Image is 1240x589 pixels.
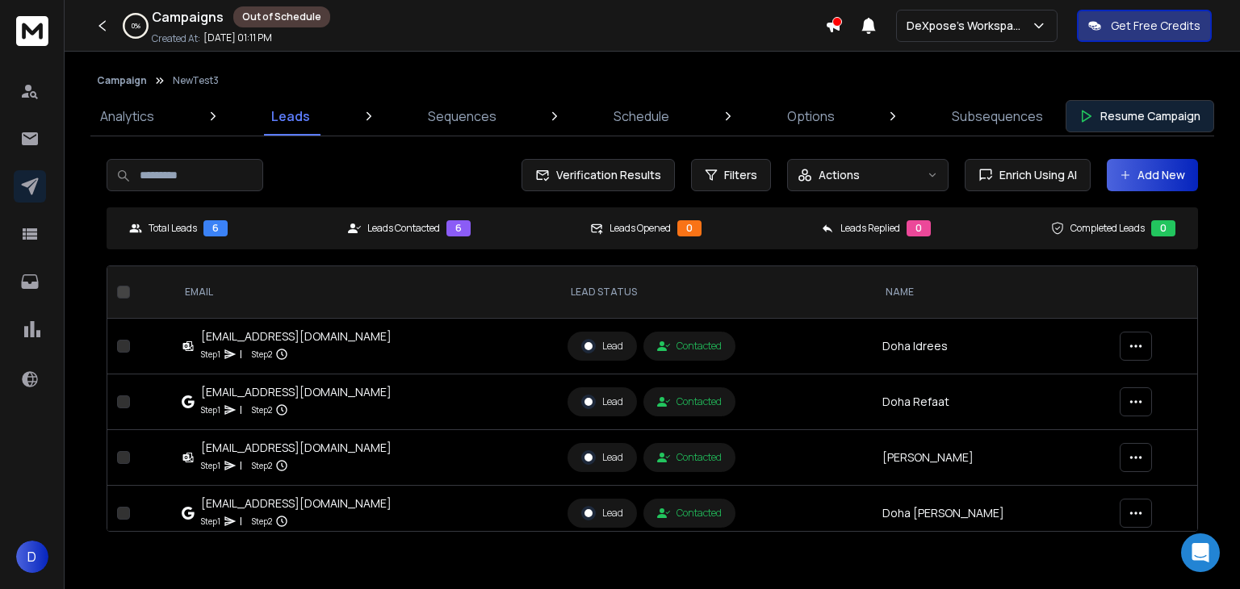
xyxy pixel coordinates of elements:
p: Step 2 [252,402,272,418]
p: Options [787,107,835,126]
span: Verification Results [550,167,661,183]
th: LEAD STATUS [558,266,873,319]
a: Sequences [418,97,506,136]
p: Leads Opened [610,222,671,235]
p: Schedule [614,107,669,126]
a: Options [777,97,844,136]
div: [EMAIL_ADDRESS][DOMAIN_NAME] [201,328,392,345]
div: Lead [581,339,623,353]
p: 0 % [132,21,140,31]
div: 0 [1151,220,1175,236]
div: 6 [446,220,471,236]
p: DeXpose's Workspace [907,18,1031,34]
button: Get Free Credits [1077,10,1212,42]
p: Actions [819,167,860,183]
div: Contacted [657,507,722,520]
p: Sequences [428,107,496,126]
td: [PERSON_NAME] [873,430,1110,486]
div: 0 [677,220,702,236]
p: Step 2 [252,513,272,529]
button: D [16,541,48,573]
p: | [240,402,242,418]
div: Open Intercom Messenger [1181,533,1220,572]
div: Out of Schedule [233,6,330,27]
div: [EMAIL_ADDRESS][DOMAIN_NAME] [201,384,392,400]
button: Campaign [97,74,147,87]
a: Analytics [90,97,164,136]
div: Lead [581,506,623,520]
p: | [240,513,242,529]
button: Filters [691,159,771,191]
p: Step 2 [252,346,272,362]
th: NAME [873,266,1110,319]
button: Resume Campaign [1066,100,1214,132]
td: Doha [PERSON_NAME] [873,486,1110,541]
button: Enrich Using AI [965,159,1091,191]
p: Completed Leads [1070,222,1145,235]
a: Leads [262,97,320,136]
h1: Campaigns [152,7,224,27]
a: Schedule [604,97,679,136]
div: Contacted [657,340,722,353]
p: NewTest3 [173,74,219,87]
th: EMAIL [172,266,558,319]
p: Leads Contacted [367,222,440,235]
td: Doha Refaat [873,374,1110,430]
span: Filters [724,167,757,183]
td: Doha Idrees [873,319,1110,374]
p: | [240,457,242,474]
p: | [240,346,242,362]
div: [EMAIL_ADDRESS][DOMAIN_NAME] [201,440,392,456]
div: Lead [581,450,623,465]
div: [EMAIL_ADDRESS][DOMAIN_NAME] [201,495,392,512]
p: Created At: [152,32,200,45]
div: Lead [581,395,623,409]
a: Subsequences [942,97,1053,136]
p: Get Free Credits [1111,18,1200,34]
p: Step 1 [201,402,220,418]
p: Leads Replied [840,222,900,235]
p: Step 2 [252,457,272,474]
button: Add New [1107,159,1198,191]
button: Verification Results [522,159,675,191]
p: Analytics [100,107,154,126]
div: 6 [203,220,228,236]
div: 0 [907,220,931,236]
p: Step 1 [201,346,220,362]
p: Step 1 [201,457,220,474]
span: Enrich Using AI [993,167,1077,183]
div: Contacted [657,451,722,464]
div: Contacted [657,395,722,408]
p: Total Leads [149,222,197,235]
p: [DATE] 01:11 PM [203,31,272,44]
p: Step 1 [201,513,220,529]
p: Subsequences [952,107,1043,126]
p: Leads [271,107,310,126]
